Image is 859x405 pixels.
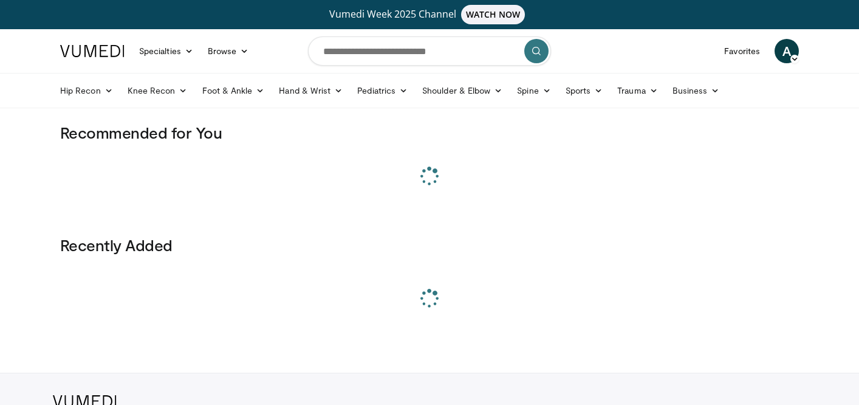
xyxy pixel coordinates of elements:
h3: Recently Added [60,235,799,255]
a: Hand & Wrist [272,78,350,103]
a: Foot & Ankle [195,78,272,103]
a: Trauma [610,78,665,103]
input: Search topics, interventions [308,36,551,66]
a: Sports [558,78,611,103]
a: Knee Recon [120,78,195,103]
a: Business [665,78,727,103]
span: WATCH NOW [461,5,525,24]
a: Favorites [717,39,767,63]
a: Hip Recon [53,78,120,103]
a: Pediatrics [350,78,415,103]
a: Browse [200,39,256,63]
img: VuMedi Logo [60,45,125,57]
a: Spine [510,78,558,103]
h3: Recommended for You [60,123,799,142]
a: Specialties [132,39,200,63]
a: Shoulder & Elbow [415,78,510,103]
a: Vumedi Week 2025 ChannelWATCH NOW [62,5,797,24]
a: A [775,39,799,63]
